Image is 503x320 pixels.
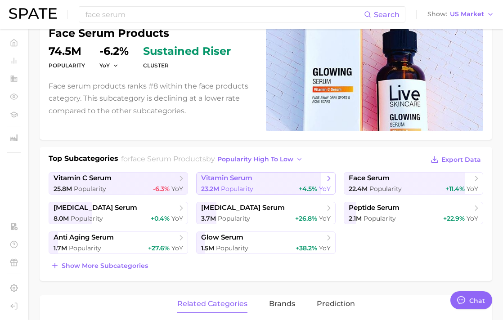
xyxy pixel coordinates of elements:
[74,185,106,193] span: Popularity
[196,202,336,224] a: [MEDICAL_DATA] serum3.7m Popularity+26.8% YoY
[62,262,148,270] span: Show more subcategories
[427,12,447,17] span: Show
[445,185,465,193] span: +11.4%
[317,300,355,308] span: Prediction
[196,231,336,254] a: glow serum1.5m Popularity+38.2% YoY
[344,172,483,195] a: face serum22.4m Popularity+11.4% YoY
[441,156,481,164] span: Export Data
[369,185,402,193] span: Popularity
[121,155,305,163] span: for by
[319,214,331,222] span: YoY
[49,231,188,254] a: anti aging serum1.7m Popularity+27.6% YoY
[49,80,255,117] p: Face serum products ranks #8 within the face products category. This subcategory is declining at ...
[171,185,183,193] span: YoY
[49,153,118,167] h1: Top Subcategories
[49,172,188,195] a: vitamin c serum25.8m Popularity-6.3% YoY
[49,202,188,224] a: [MEDICAL_DATA] serum8.0m Popularity+0.4% YoY
[319,185,331,193] span: YoY
[299,185,317,193] span: +4.5%
[148,244,170,252] span: +27.6%
[443,214,465,222] span: +22.9%
[201,233,243,242] span: glow serum
[218,214,250,222] span: Popularity
[85,7,364,22] input: Search here for a brand, industry, or ingredient
[171,214,183,222] span: YoY
[49,46,85,57] dd: 74.5m
[99,62,119,69] button: YoY
[201,214,216,222] span: 3.7m
[319,244,331,252] span: YoY
[221,185,253,193] span: Popularity
[54,185,72,193] span: 25.8m
[151,214,170,222] span: +0.4%
[349,214,362,222] span: 2.1m
[349,204,400,212] span: peptide serum
[143,60,231,71] dt: cluster
[217,156,293,163] span: popularity high to low
[99,46,129,57] dd: -6.2%
[296,244,317,252] span: +38.2%
[49,28,255,39] h1: face serum products
[130,155,206,163] span: face serum products
[467,214,478,222] span: YoY
[428,153,483,166] button: Export Data
[69,244,101,252] span: Popularity
[364,214,396,222] span: Popularity
[467,185,478,193] span: YoY
[177,300,247,308] span: related categories
[450,12,484,17] span: US Market
[54,233,114,242] span: anti aging serum
[143,46,231,57] span: sustained riser
[374,10,400,19] span: Search
[201,244,214,252] span: 1.5m
[171,244,183,252] span: YoY
[7,299,21,313] a: Log out. Currently logged in with e-mail kateri.lucas@axbeauty.com.
[99,62,110,69] span: YoY
[54,174,112,182] span: vitamin c serum
[201,204,285,212] span: [MEDICAL_DATA] serum
[269,300,295,308] span: brands
[349,174,390,182] span: face serum
[54,214,69,222] span: 8.0m
[201,185,219,193] span: 23.2m
[349,185,368,193] span: 22.4m
[196,172,336,195] a: vitamin serum23.2m Popularity+4.5% YoY
[54,244,67,252] span: 1.7m
[49,259,150,272] button: Show more subcategories
[295,214,317,222] span: +26.8%
[215,153,305,165] button: popularity high to low
[71,214,103,222] span: Popularity
[201,174,252,182] span: vitamin serum
[425,9,496,20] button: ShowUS Market
[216,244,248,252] span: Popularity
[344,202,483,224] a: peptide serum2.1m Popularity+22.9% YoY
[54,204,137,212] span: [MEDICAL_DATA] serum
[153,185,170,193] span: -6.3%
[49,60,85,71] dt: Popularity
[9,8,57,19] img: SPATE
